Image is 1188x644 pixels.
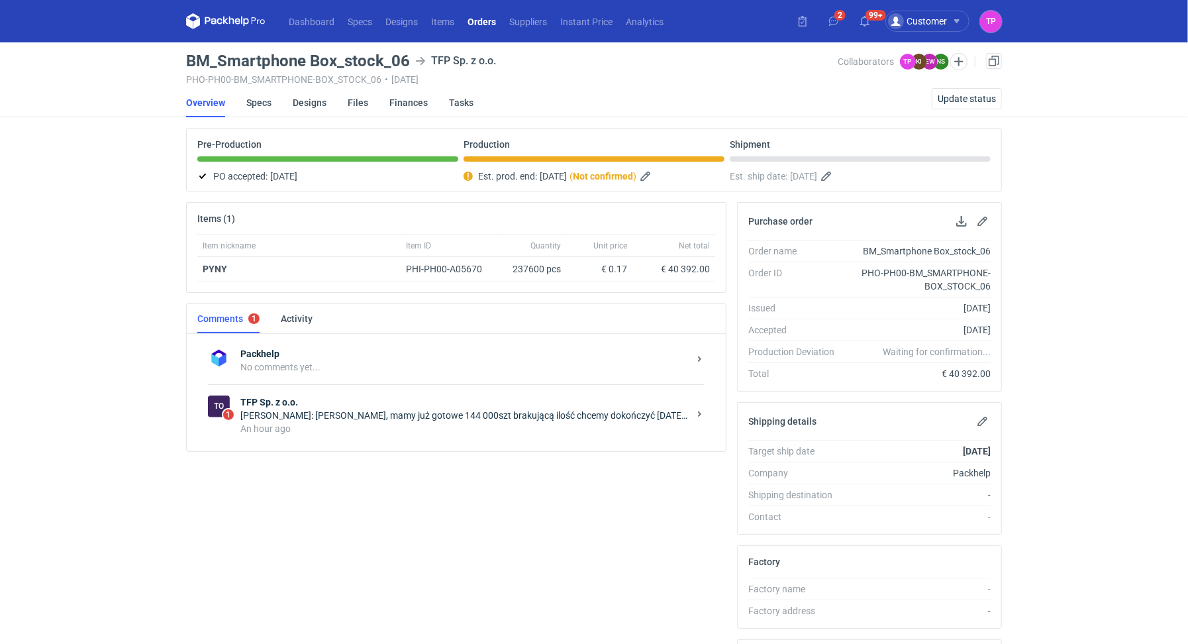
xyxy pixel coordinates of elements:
button: Edit purchase order [975,213,991,229]
div: PHO-PH00-BM_SMARTPHONE-BOX_STOCK_06 [DATE] [186,74,838,85]
span: [DATE] [790,168,817,184]
span: Unit price [593,241,627,251]
div: - [845,488,991,502]
div: PO accepted: [197,168,458,184]
h2: Purchase order [748,216,813,227]
button: Download PO [954,213,969,229]
div: - [845,582,991,596]
a: Designs [379,13,424,29]
h3: BM_Smartphone Box_stock_06 [186,53,410,69]
h2: Factory [748,557,780,567]
div: Factory name [748,582,845,596]
div: TFP Sp. z o.o. [208,396,230,417]
span: Collaborators [838,56,895,67]
figcaption: EW [922,54,938,70]
div: [DATE] [845,323,991,337]
p: Shipment [730,139,770,150]
a: Specs [246,88,272,117]
div: Est. ship date: [730,168,991,184]
div: Est. prod. end: [464,168,724,184]
a: Specs [341,13,379,29]
figcaption: To [208,396,230,417]
button: Edit estimated production end date [639,168,655,184]
div: An hour ago [240,422,689,435]
div: Order ID [748,266,845,293]
span: Item ID [406,241,431,251]
p: Pre-Production [197,139,262,150]
button: TP [980,11,1002,32]
button: Edit estimated shipping date [820,168,836,184]
a: Instant Price [554,13,619,29]
a: Tasks [449,88,473,117]
a: Activity [281,304,313,333]
div: - [845,604,991,617]
a: Analytics [619,13,670,29]
span: • [385,74,388,85]
svg: Packhelp Pro [186,13,266,29]
div: Target ship date [748,445,845,458]
em: ) [633,171,636,182]
a: Finances [389,88,428,117]
div: Production Deviation [748,345,845,358]
span: [DATE] [540,168,567,184]
h2: Shipping details [748,416,817,427]
span: [DATE] [270,168,297,184]
div: Company [748,466,845,480]
button: Update status [932,88,1002,109]
a: PYNY [203,264,227,274]
span: Item nickname [203,241,256,251]
span: Update status [938,94,996,103]
a: Items [424,13,461,29]
strong: Packhelp [240,347,689,360]
div: Order name [748,244,845,258]
div: Accepted [748,323,845,337]
div: Tosia Płotek [980,11,1002,32]
div: PHO-PH00-BM_SMARTPHONE-BOX_STOCK_06 [845,266,991,293]
div: No comments yet... [240,360,689,374]
strong: [DATE] [963,446,991,456]
button: Customer [885,11,980,32]
div: € 40 392.00 [638,262,710,276]
a: Comments1 [197,304,260,333]
a: Dashboard [282,13,341,29]
div: Packhelp [845,466,991,480]
div: Customer [888,13,947,29]
em: Waiting for confirmation... [883,345,991,358]
div: TFP Sp. z o.o. [415,53,496,69]
div: [PERSON_NAME]: [PERSON_NAME], mamy już gotowe 144 000szt brakującą ilość chcemy dokończyć [DATE]/... [240,409,689,422]
div: [DATE] [845,301,991,315]
button: Edit collaborators [950,53,967,70]
figcaption: TP [900,54,916,70]
div: 237600 pcs [500,257,566,282]
div: - [845,510,991,523]
button: Edit shipping details [975,413,991,429]
div: Shipping destination [748,488,845,502]
p: Production [464,139,510,150]
div: PHI-PH00-A05670 [406,262,495,276]
div: 1 [252,314,256,323]
button: 2 [823,11,844,32]
span: Net total [679,241,710,251]
a: Designs [293,88,326,117]
em: ( [569,171,573,182]
a: Overview [186,88,225,117]
span: Quantity [530,241,561,251]
img: Packhelp [208,347,230,369]
div: Factory address [748,604,845,617]
div: Issued [748,301,845,315]
a: Files [348,88,368,117]
span: 1 [223,409,234,420]
div: € 0.17 [571,262,627,276]
div: BM_Smartphone Box_stock_06 [845,244,991,258]
figcaption: KI [911,54,927,70]
strong: TFP Sp. z o.o. [240,396,689,409]
div: Contact [748,510,845,523]
a: Suppliers [503,13,554,29]
figcaption: NS [933,54,949,70]
div: € 40 392.00 [845,367,991,380]
div: Total [748,367,845,380]
a: Orders [461,13,503,29]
